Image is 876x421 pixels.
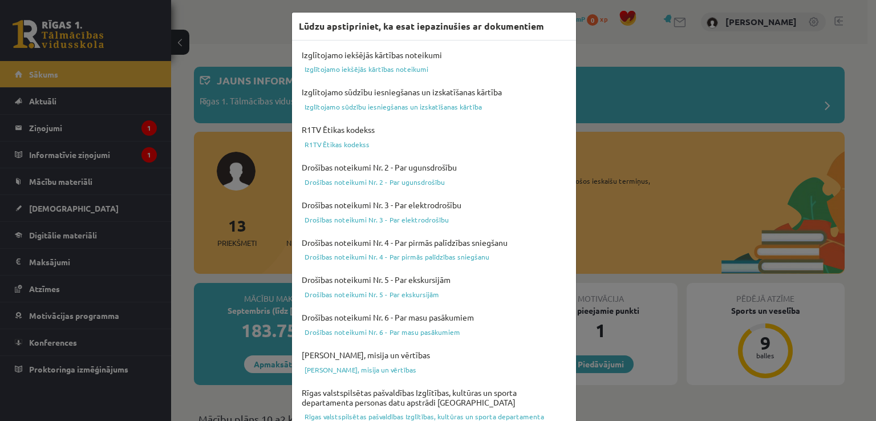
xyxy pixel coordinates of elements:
[299,84,569,100] h4: Izglītojamo sūdzību iesniegšanas un izskatīšanas kārtība
[299,62,569,76] a: Izglītojamo iekšējās kārtības noteikumi
[299,347,569,363] h4: [PERSON_NAME], misija un vērtības
[299,310,569,325] h4: Drošības noteikumi Nr. 6 - Par masu pasākumiem
[299,363,569,377] a: [PERSON_NAME], misija un vērtības
[299,213,569,226] a: Drošības noteikumi Nr. 3 - Par elektrodrošību
[299,122,569,137] h4: R1TV Ētikas kodekss
[299,385,569,410] h4: Rīgas valstspilsētas pašvaldības Izglītības, kultūras un sporta departamenta personas datu apstrā...
[299,325,569,339] a: Drošības noteikumi Nr. 6 - Par masu pasākumiem
[299,137,569,151] a: R1TV Ētikas kodekss
[299,272,569,288] h4: Drošības noteikumi Nr. 5 - Par ekskursijām
[299,19,544,33] h3: Lūdzu apstipriniet, ka esat iepazinušies ar dokumentiem
[299,175,569,189] a: Drošības noteikumi Nr. 2 - Par ugunsdrošību
[299,197,569,213] h4: Drošības noteikumi Nr. 3 - Par elektrodrošību
[299,288,569,301] a: Drošības noteikumi Nr. 5 - Par ekskursijām
[299,235,569,250] h4: Drošības noteikumi Nr. 4 - Par pirmās palīdzības sniegšanu
[299,47,569,63] h4: Izglītojamo iekšējās kārtības noteikumi
[299,160,569,175] h4: Drošības noteikumi Nr. 2 - Par ugunsdrošību
[299,250,569,264] a: Drošības noteikumi Nr. 4 - Par pirmās palīdzības sniegšanu
[299,100,569,114] a: Izglītojamo sūdzību iesniegšanas un izskatīšanas kārtība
